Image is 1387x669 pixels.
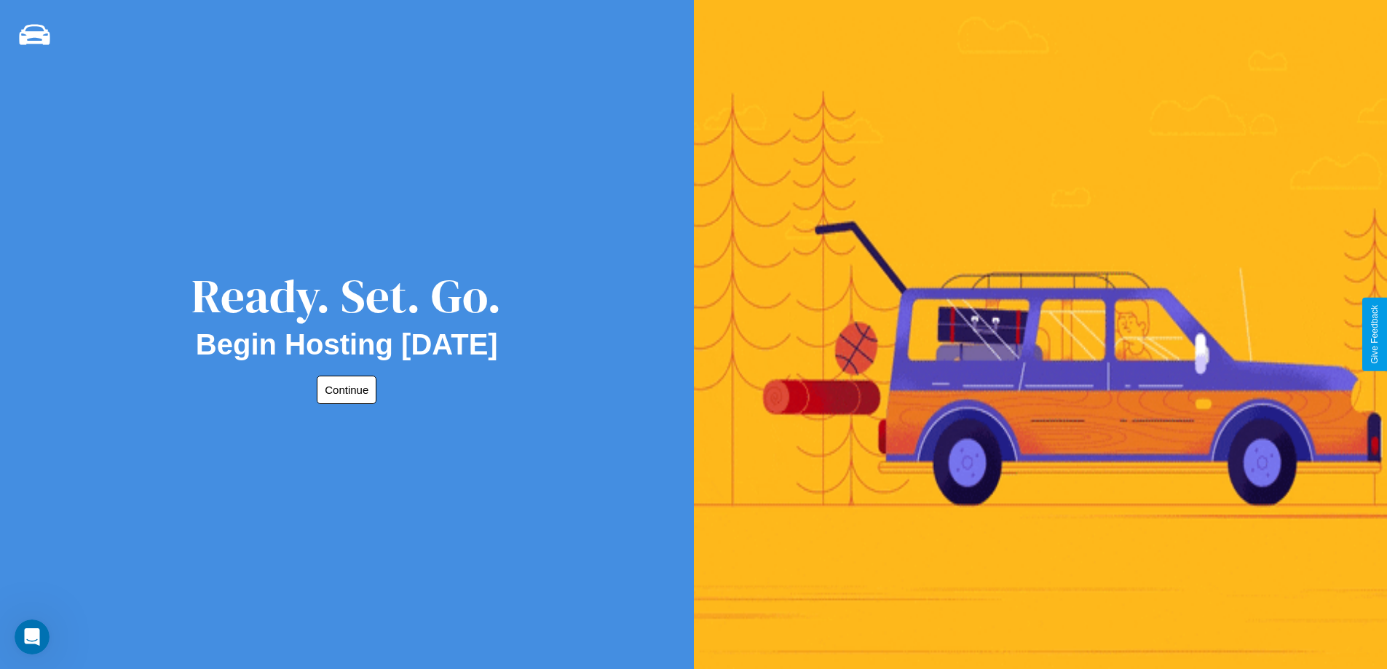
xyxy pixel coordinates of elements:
button: Continue [317,376,376,404]
h2: Begin Hosting [DATE] [196,328,498,361]
div: Give Feedback [1370,305,1380,364]
div: Ready. Set. Go. [191,264,502,328]
iframe: Intercom live chat [15,619,50,654]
